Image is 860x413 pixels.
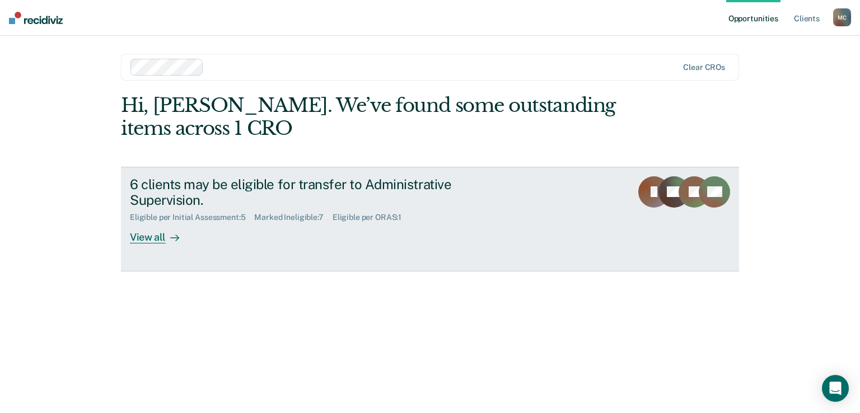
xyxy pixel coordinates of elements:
[130,176,523,209] div: 6 clients may be eligible for transfer to Administrative Supervision.
[254,213,332,222] div: Marked Ineligible : 7
[9,12,63,24] img: Recidiviz
[130,213,254,222] div: Eligible per Initial Assessment : 5
[833,8,851,26] div: M C
[683,63,725,72] div: Clear CROs
[833,8,851,26] button: MC
[333,213,410,222] div: Eligible per ORAS : 1
[130,222,193,244] div: View all
[121,167,739,271] a: 6 clients may be eligible for transfer to Administrative Supervision.Eligible per Initial Assessm...
[822,375,849,402] div: Open Intercom Messenger
[121,94,615,140] div: Hi, [PERSON_NAME]. We’ve found some outstanding items across 1 CRO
